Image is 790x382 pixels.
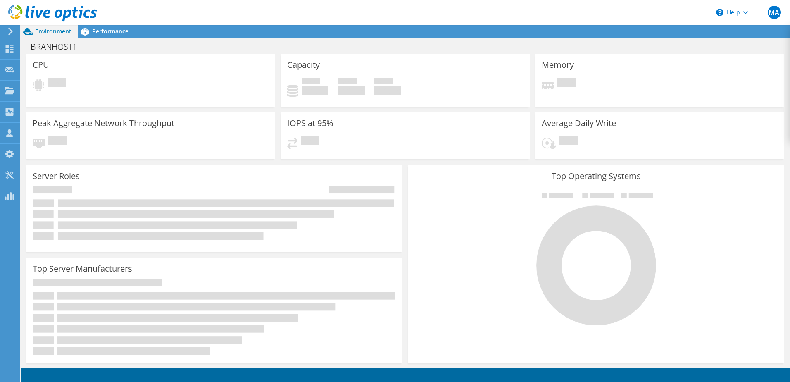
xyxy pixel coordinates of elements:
h1: BRANHOST1 [27,42,90,51]
h3: Top Operating Systems [414,172,778,181]
span: Pending [48,136,67,147]
span: Performance [92,27,128,35]
span: MA [768,6,781,19]
span: Pending [301,136,319,147]
svg: \n [716,9,723,16]
span: Environment [35,27,71,35]
span: Pending [48,78,66,89]
h3: Server Roles [33,172,80,181]
h4: 0 GiB [302,86,328,95]
span: Used [302,78,320,86]
h4: 0 GiB [374,86,401,95]
span: Pending [557,78,576,89]
h3: IOPS at 95% [287,119,333,128]
h3: Peak Aggregate Network Throughput [33,119,174,128]
h4: 0 GiB [338,86,365,95]
span: Total [374,78,393,86]
h3: Memory [542,60,574,69]
span: Pending [559,136,578,147]
h3: Average Daily Write [542,119,616,128]
h3: Capacity [287,60,320,69]
h3: CPU [33,60,49,69]
span: Free [338,78,357,86]
h3: Top Server Manufacturers [33,264,132,273]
